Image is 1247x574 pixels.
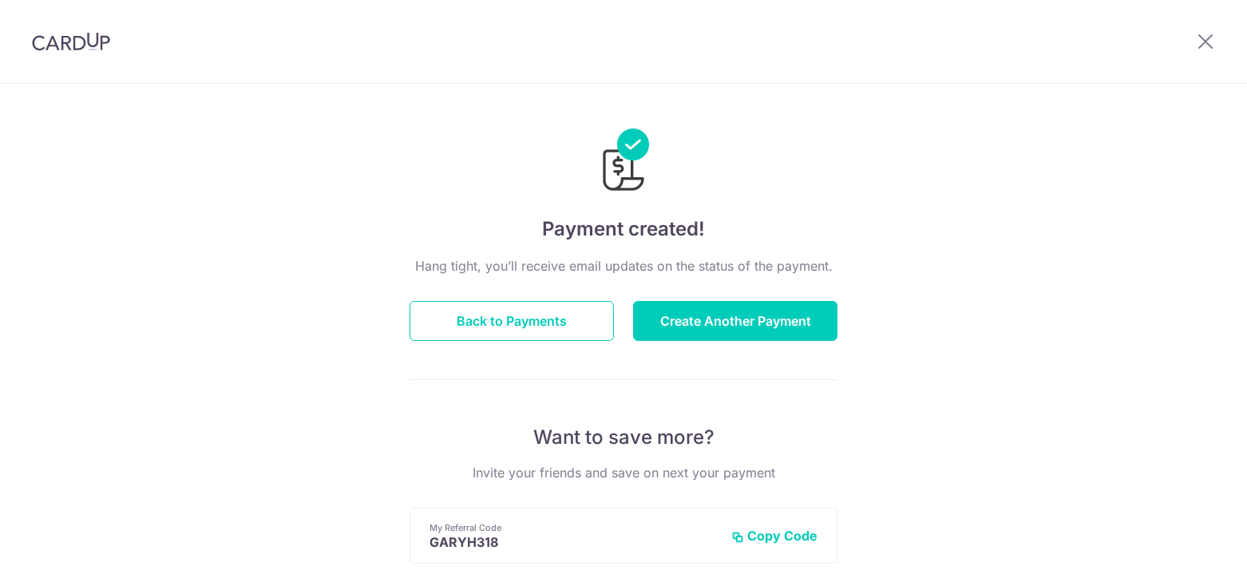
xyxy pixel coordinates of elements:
[731,528,817,544] button: Copy Code
[430,534,719,550] p: GARYH318
[633,301,837,341] button: Create Another Payment
[430,521,719,534] p: My Referral Code
[598,129,649,196] img: Payments
[410,425,837,450] p: Want to save more?
[410,463,837,482] p: Invite your friends and save on next your payment
[32,32,110,51] img: CardUp
[410,215,837,243] h4: Payment created!
[410,301,614,341] button: Back to Payments
[410,256,837,275] p: Hang tight, you’ll receive email updates on the status of the payment.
